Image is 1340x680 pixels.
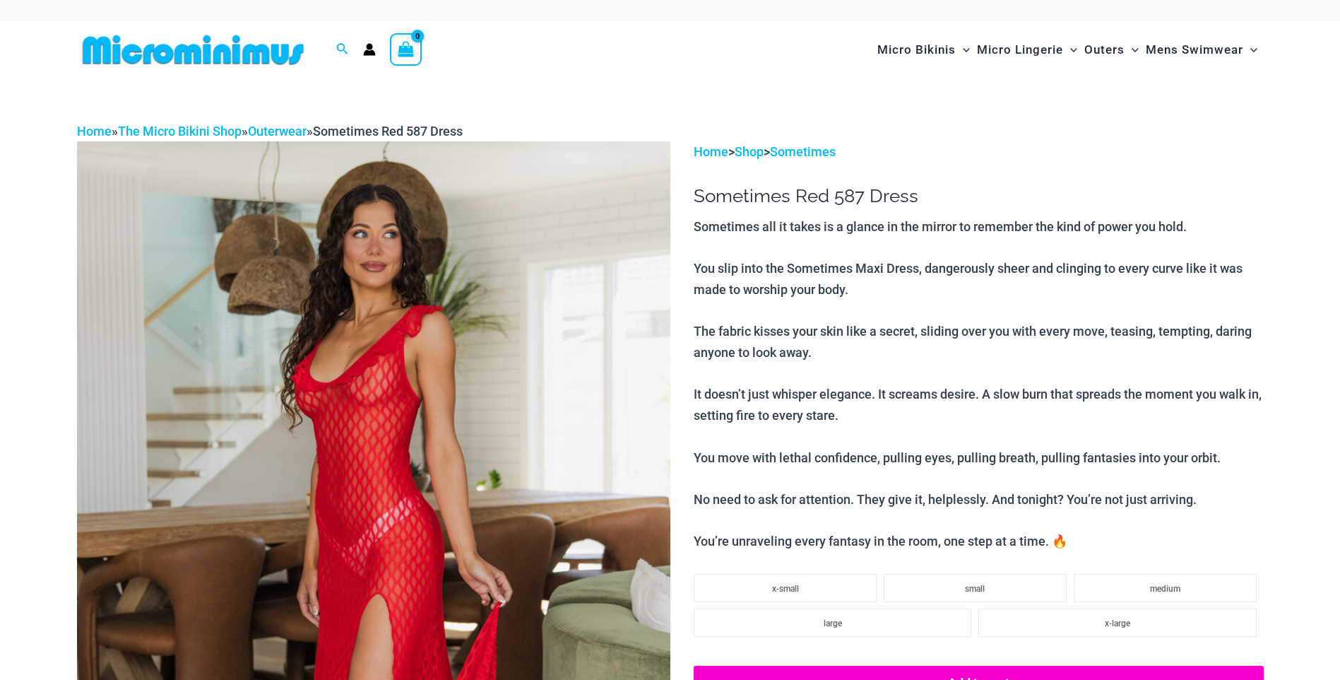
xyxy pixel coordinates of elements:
[1074,574,1257,602] li: medium
[1243,32,1257,68] span: Menu Toggle
[694,141,1263,163] p: > >
[965,584,985,594] span: small
[336,41,349,59] a: Search icon link
[1105,619,1130,628] span: x-large
[390,33,422,66] a: View Shopping Cart, empty
[694,185,1263,207] h1: Sometimes Red 587 Dress
[872,26,1264,74] nav: Site Navigation
[363,43,376,56] a: Account icon link
[77,124,463,139] span: » » »
[877,32,956,68] span: Micro Bikinis
[956,32,970,68] span: Menu Toggle
[248,124,307,139] a: Outerwear
[1142,28,1261,71] a: Mens SwimwearMenu ToggleMenu Toggle
[694,609,971,637] li: large
[694,144,728,159] a: Home
[77,124,112,139] a: Home
[884,574,1067,602] li: small
[694,216,1263,552] p: Sometimes all it takes is a glance in the mirror to remember the kind of power you hold. You slip...
[977,32,1063,68] span: Micro Lingerie
[694,574,877,602] li: x-small
[1125,32,1139,68] span: Menu Toggle
[772,584,799,594] span: x-small
[1084,32,1125,68] span: Outers
[1063,32,1077,68] span: Menu Toggle
[1150,584,1180,594] span: medium
[735,144,764,159] a: Shop
[824,619,842,628] span: large
[973,28,1081,71] a: Micro LingerieMenu ToggleMenu Toggle
[1081,28,1142,71] a: OutersMenu ToggleMenu Toggle
[313,124,463,139] span: Sometimes Red 587 Dress
[978,609,1256,637] li: x-large
[770,144,836,159] a: Sometimes
[874,28,973,71] a: Micro BikinisMenu ToggleMenu Toggle
[77,34,309,66] img: MM SHOP LOGO FLAT
[1146,32,1243,68] span: Mens Swimwear
[118,124,242,139] a: The Micro Bikini Shop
